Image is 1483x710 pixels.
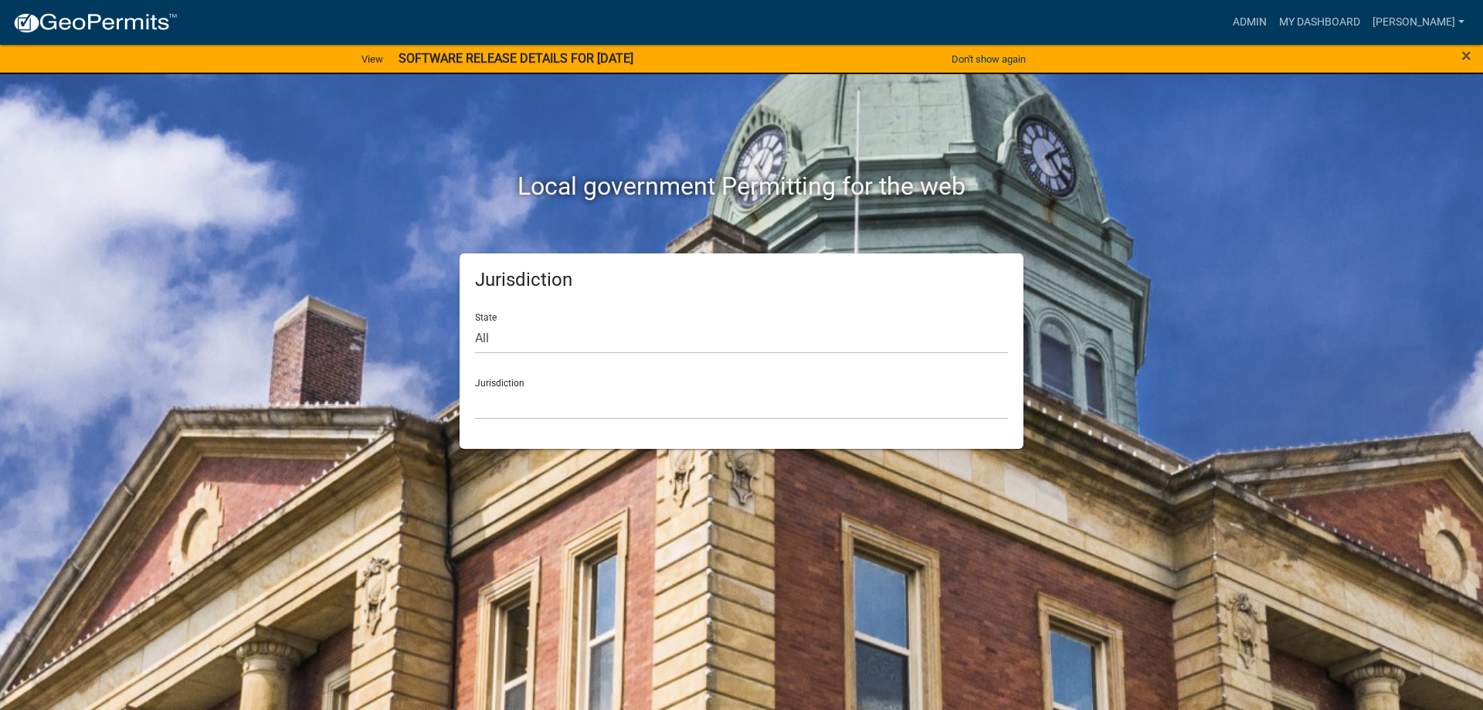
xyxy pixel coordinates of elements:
a: Admin [1227,8,1273,37]
strong: SOFTWARE RELEASE DETAILS FOR [DATE] [399,51,633,66]
button: Close [1461,46,1471,65]
h2: Local government Permitting for the web [313,172,1170,201]
h5: Jurisdiction [475,269,1008,291]
button: Don't show again [945,46,1032,72]
span: × [1461,45,1471,66]
a: View [355,46,389,72]
a: [PERSON_NAME] [1366,8,1471,37]
a: My Dashboard [1273,8,1366,37]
